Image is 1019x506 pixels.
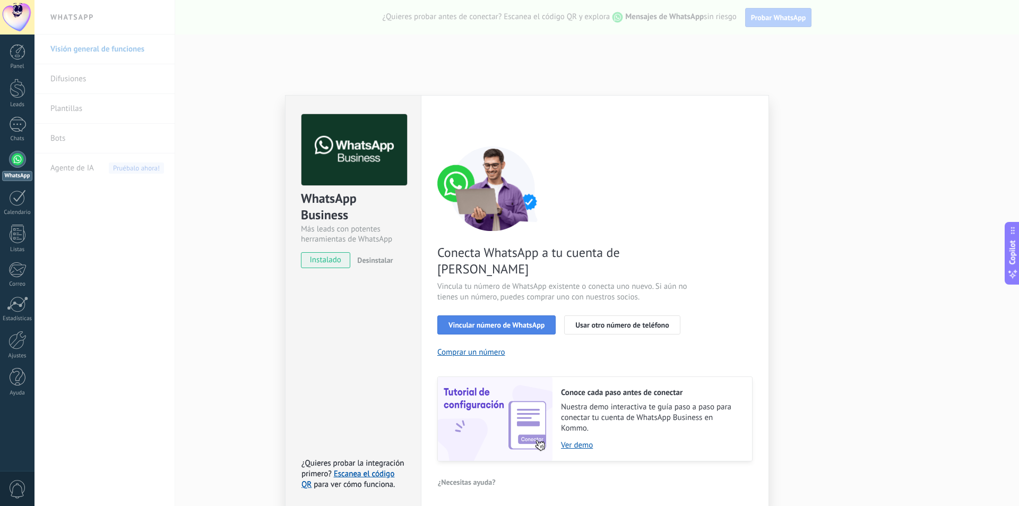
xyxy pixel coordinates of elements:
[437,146,549,231] img: connect number
[561,440,741,450] a: Ver demo
[448,321,545,329] span: Vincular número de WhatsApp
[2,281,33,288] div: Correo
[437,474,496,490] button: ¿Necesitas ayuda?
[2,390,33,397] div: Ayuda
[357,255,393,265] span: Desinstalar
[301,114,407,186] img: logo_main.png
[437,281,690,303] span: Vincula tu número de WhatsApp existente o conecta uno nuevo. Si aún no tienes un número, puedes c...
[2,135,33,142] div: Chats
[2,209,33,216] div: Calendario
[353,252,393,268] button: Desinstalar
[1007,240,1018,264] span: Copilot
[301,224,405,244] div: Más leads con potentes herramientas de WhatsApp
[561,388,741,398] h2: Conoce cada paso antes de conectar
[437,347,505,357] button: Comprar un número
[2,63,33,70] div: Panel
[564,315,680,335] button: Usar otro número de teléfono
[301,469,394,490] a: Escanea el código QR
[2,315,33,322] div: Estadísticas
[314,479,395,490] span: para ver cómo funciona.
[301,252,350,268] span: instalado
[438,478,496,486] span: ¿Necesitas ayuda?
[561,402,741,434] span: Nuestra demo interactiva te guía paso a paso para conectar tu cuenta de WhatsApp Business en Kommo.
[301,190,405,224] div: WhatsApp Business
[2,101,33,108] div: Leads
[437,315,556,335] button: Vincular número de WhatsApp
[301,458,404,479] span: ¿Quieres probar la integración primero?
[2,171,32,181] div: WhatsApp
[2,353,33,359] div: Ajustes
[2,246,33,253] div: Listas
[575,321,669,329] span: Usar otro número de teléfono
[437,244,690,277] span: Conecta WhatsApp a tu cuenta de [PERSON_NAME]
